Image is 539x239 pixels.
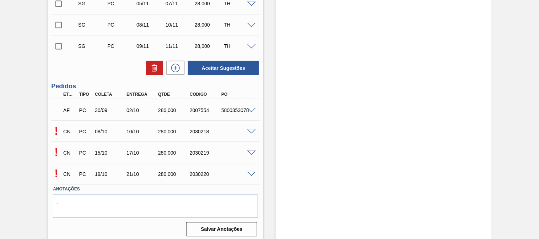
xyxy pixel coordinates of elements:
[53,195,258,218] textarea: .
[76,22,108,28] div: Sugestão Criada
[193,1,225,6] div: 28,000
[125,172,160,177] div: 21/10/2025
[125,108,160,113] div: 02/10/2025
[220,92,254,97] div: PO
[142,61,163,75] div: Excluir Sugestões
[93,150,128,156] div: 15/10/2025
[61,92,77,97] div: Etapa
[76,43,108,49] div: Sugestão Criada
[61,145,77,161] div: Composição de Carga em Negociação
[77,150,93,156] div: Pedido de Compra
[222,1,254,6] div: TH
[51,125,61,138] p: Pendente de aceite
[184,60,260,76] div: Aceitar Sugestões
[193,43,225,49] div: 28,000
[164,22,195,28] div: 10/11/2025
[77,92,93,97] div: Tipo
[76,1,108,6] div: Sugestão Criada
[125,129,160,135] div: 10/10/2025
[106,43,137,49] div: Pedido de Compra
[51,167,61,180] p: Pendente de aceite
[93,172,128,177] div: 19/10/2025
[135,43,166,49] div: 09/11/2025
[51,83,260,90] h3: Pedidos
[188,108,223,113] div: 2007554
[93,129,128,135] div: 08/10/2025
[164,43,195,49] div: 11/11/2025
[156,172,191,177] div: 280,000
[125,150,160,156] div: 17/10/2025
[188,61,259,75] button: Aceitar Sugestões
[186,222,257,237] button: Salvar Anotações
[156,129,191,135] div: 280,000
[188,150,223,156] div: 2030219
[63,150,75,156] p: CN
[156,108,191,113] div: 280,000
[63,172,75,177] p: CN
[106,22,137,28] div: Pedido de Compra
[163,61,184,75] div: Nova sugestão
[222,22,254,28] div: TH
[51,146,61,159] p: Pendente de aceite
[135,22,166,28] div: 08/11/2025
[156,150,191,156] div: 280,000
[53,184,258,195] label: Anotações
[188,172,223,177] div: 2030220
[222,43,254,49] div: TH
[63,129,75,135] p: CN
[135,1,166,6] div: 05/11/2025
[125,92,160,97] div: Entrega
[61,124,77,140] div: Composição de Carga em Negociação
[77,172,93,177] div: Pedido de Compra
[106,1,137,6] div: Pedido de Compra
[188,92,223,97] div: Código
[61,167,77,182] div: Composição de Carga em Negociação
[61,103,77,118] div: Aguardando Faturamento
[220,108,254,113] div: 5800353078
[77,108,93,113] div: Pedido de Compra
[93,92,128,97] div: Coleta
[193,22,225,28] div: 28,000
[164,1,195,6] div: 07/11/2025
[63,108,75,113] p: AF
[77,129,93,135] div: Pedido de Compra
[93,108,128,113] div: 30/09/2025
[156,92,191,97] div: Qtde
[188,129,223,135] div: 2030218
